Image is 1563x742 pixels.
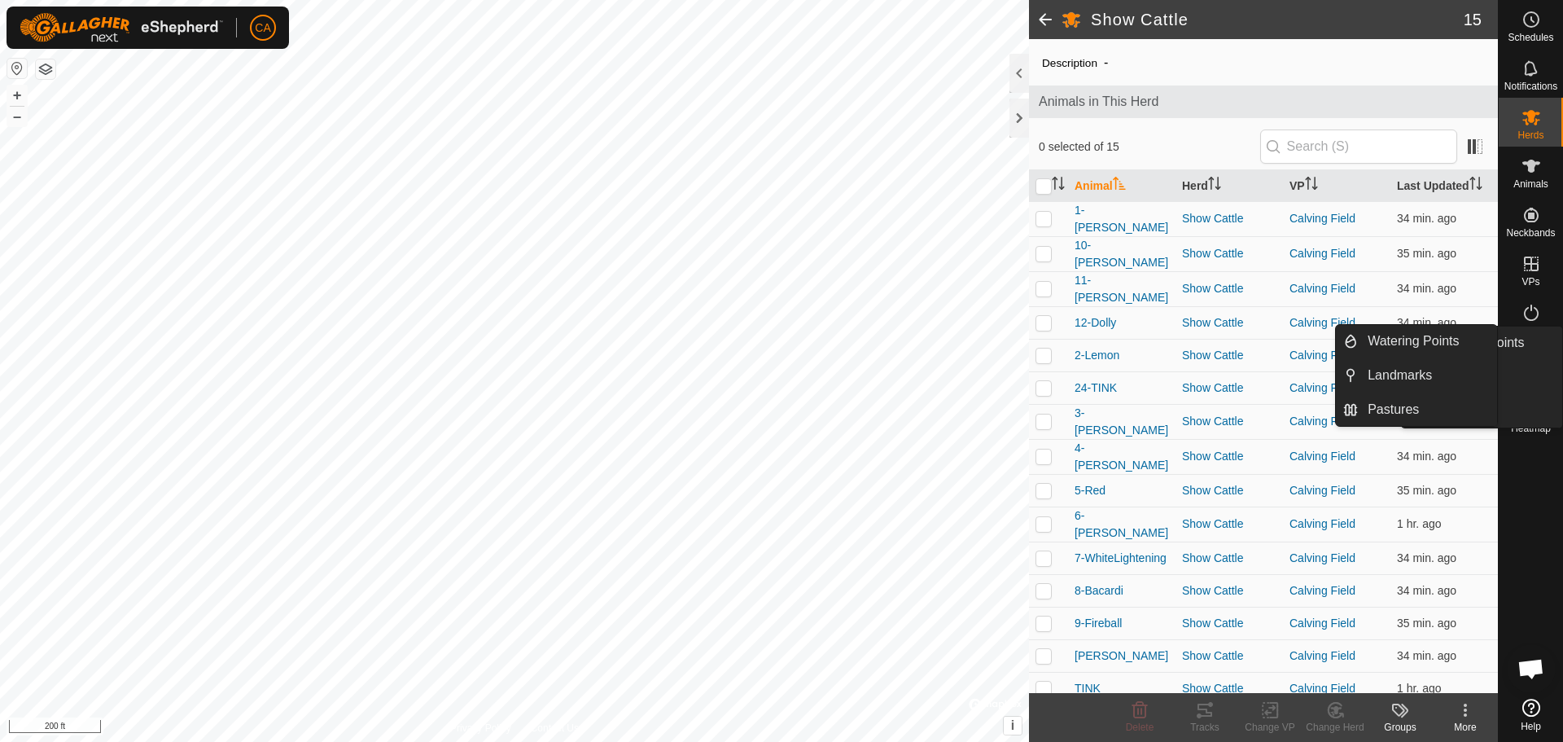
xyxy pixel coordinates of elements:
[1289,517,1355,530] a: Calving Field
[1397,450,1456,463] span: Sep 19, 2025, 10:37 AM
[7,107,27,126] button: –
[1358,325,1497,358] a: Watering Points
[1305,179,1318,192] p-sorticon: Activate to sort
[1039,138,1260,156] span: 0 selected of 15
[1182,448,1276,465] div: Show Cattle
[1075,272,1169,306] span: 11-[PERSON_NAME]
[1358,393,1497,426] a: Pastures
[1397,316,1456,329] span: Sep 19, 2025, 10:37 AM
[1011,718,1014,732] span: i
[1091,10,1464,29] h2: Show Cattle
[1289,282,1355,295] a: Calving Field
[1302,720,1368,735] div: Change Herd
[1397,682,1442,695] span: Sep 19, 2025, 10:08 AM
[1182,582,1276,599] div: Show Cattle
[1182,680,1276,697] div: Show Cattle
[1499,692,1563,738] a: Help
[1368,331,1459,351] span: Watering Points
[1289,682,1355,695] a: Calving Field
[1289,415,1355,428] a: Calving Field
[1289,212,1355,225] a: Calving Field
[1075,648,1168,665] span: [PERSON_NAME]
[1126,722,1154,733] span: Delete
[1336,359,1497,392] li: Landmarks
[1182,280,1276,297] div: Show Cattle
[1368,400,1419,419] span: Pastures
[1260,130,1457,164] input: Search (S)
[255,20,270,37] span: CA
[1075,615,1122,632] span: 9-Fireball
[1289,649,1355,662] a: Calving Field
[1397,617,1456,630] span: Sep 19, 2025, 10:36 AM
[1004,717,1022,735] button: i
[1182,516,1276,533] div: Show Cattle
[1506,228,1555,238] span: Neckbands
[7,86,27,105] button: +
[1075,380,1117,397] span: 24-TINK
[1521,277,1539,287] span: VPs
[531,721,579,735] a: Contact Us
[1075,202,1169,236] span: 1-[PERSON_NAME]
[1075,440,1169,474] span: 4-[PERSON_NAME]
[1289,584,1355,597] a: Calving Field
[1237,720,1302,735] div: Change VP
[1289,316,1355,329] a: Calving Field
[1521,722,1541,731] span: Help
[20,13,223,42] img: Gallagher Logo
[1397,551,1456,564] span: Sep 19, 2025, 10:37 AM
[1397,247,1456,260] span: Sep 19, 2025, 10:37 AM
[1397,484,1456,497] span: Sep 19, 2025, 10:36 AM
[1336,325,1497,358] li: Watering Points
[1390,170,1498,202] th: Last Updated
[1289,551,1355,564] a: Calving Field
[1075,507,1169,542] span: 6-[PERSON_NAME]
[1075,314,1116,331] span: 12-Dolly
[1368,366,1432,385] span: Landmarks
[1289,450,1355,463] a: Calving Field
[1397,212,1456,225] span: Sep 19, 2025, 10:38 AM
[36,59,55,79] button: Map Layers
[1075,550,1167,567] span: 7-WhiteLightening
[1289,617,1355,630] a: Calving Field
[1039,92,1488,112] span: Animals in This Herd
[1358,359,1497,392] a: Landmarks
[1283,170,1390,202] th: VP
[1517,130,1543,140] span: Herds
[1511,424,1551,433] span: Heatmap
[7,59,27,78] button: Reset Map
[1208,179,1221,192] p-sorticon: Activate to sort
[1075,680,1101,697] span: TINK
[1513,179,1548,189] span: Animals
[1052,179,1065,192] p-sorticon: Activate to sort
[450,721,511,735] a: Privacy Policy
[1182,648,1276,665] div: Show Cattle
[1182,245,1276,262] div: Show Cattle
[1504,81,1557,91] span: Notifications
[1075,405,1169,439] span: 3-[PERSON_NAME]
[1075,237,1169,271] span: 10-[PERSON_NAME]
[1397,282,1456,295] span: Sep 19, 2025, 10:37 AM
[1068,170,1176,202] th: Animal
[1397,584,1456,597] span: Sep 19, 2025, 10:38 AM
[1469,179,1482,192] p-sorticon: Activate to sort
[1336,393,1497,426] li: Pastures
[1508,33,1553,42] span: Schedules
[1182,615,1276,632] div: Show Cattle
[1042,57,1097,69] label: Description
[1097,49,1114,76] span: -
[1182,210,1276,227] div: Show Cattle
[1368,720,1433,735] div: Groups
[1397,517,1442,530] span: Sep 19, 2025, 10:06 AM
[1075,482,1105,499] span: 5-Red
[1289,349,1355,362] a: Calving Field
[1182,550,1276,567] div: Show Cattle
[1289,381,1355,394] a: Calving Field
[1433,720,1498,735] div: More
[1176,170,1283,202] th: Herd
[1182,314,1276,331] div: Show Cattle
[1507,644,1556,693] div: Open chat
[1075,347,1119,364] span: 2-Lemon
[1182,347,1276,364] div: Show Cattle
[1182,380,1276,397] div: Show Cattle
[1182,482,1276,499] div: Show Cattle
